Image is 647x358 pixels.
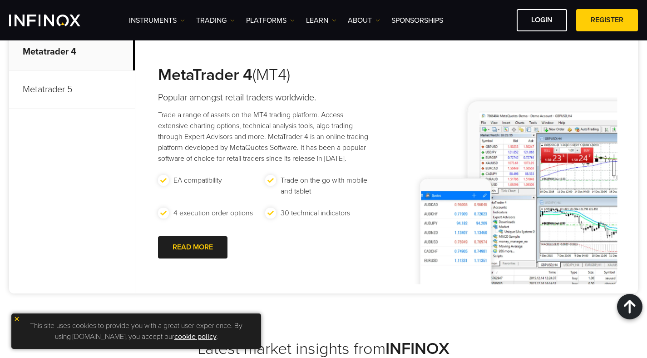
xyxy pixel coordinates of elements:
[306,15,336,26] a: Learn
[158,109,372,164] p: Trade a range of assets on the MT4 trading platform. Access extensive charting options, technical...
[246,15,295,26] a: PLATFORMS
[158,91,372,104] h4: Popular amongst retail traders worldwide.
[281,175,368,197] p: Trade on the go with mobile and tablet
[173,175,222,186] p: EA compatibility
[517,9,567,31] a: LOGIN
[391,15,443,26] a: SPONSORSHIPS
[16,318,257,344] p: This site uses cookies to provide you with a great user experience. By using [DOMAIN_NAME], you a...
[281,208,350,219] p: 30 technical indicators
[196,15,235,26] a: TRADING
[129,15,185,26] a: Instruments
[174,332,217,341] a: cookie policy
[9,15,102,26] a: INFINOX Logo
[158,65,252,85] strong: MetaTrader 4
[348,15,380,26] a: ABOUT
[14,316,20,322] img: yellow close icon
[158,65,372,85] h3: (MT4)
[9,71,135,109] p: Metatrader 5
[576,9,638,31] a: REGISTER
[158,236,227,259] a: READ MORE
[173,208,253,219] p: 4 execution order options
[9,33,135,71] p: Metatrader 4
